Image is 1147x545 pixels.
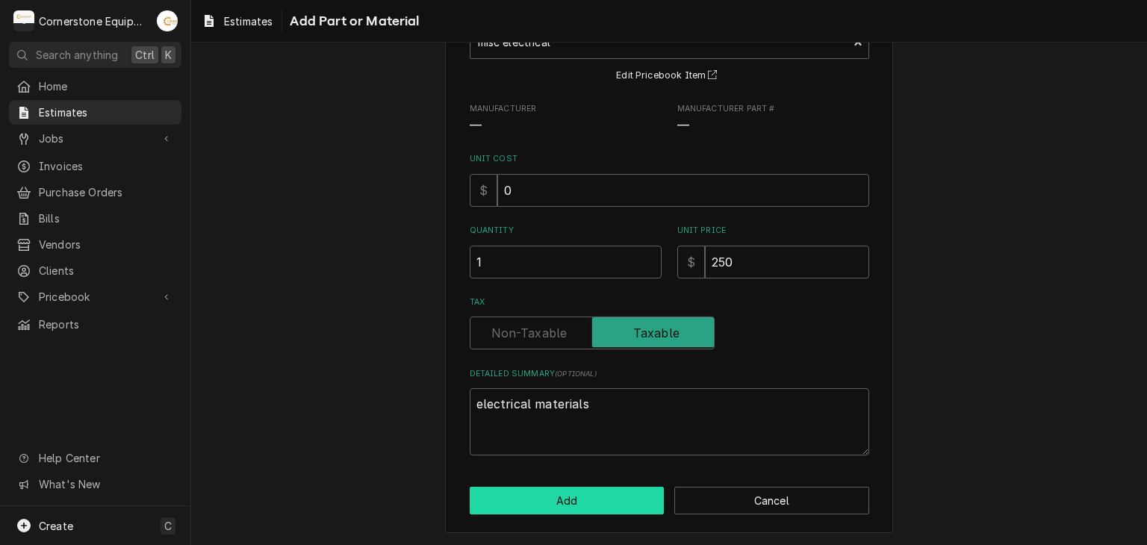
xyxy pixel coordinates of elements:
[470,103,662,135] div: Manufacturer
[135,47,155,63] span: Ctrl
[677,103,869,135] div: Manufacturer Part #
[13,10,34,31] div: C
[9,446,181,470] a: Go to Help Center
[470,487,869,514] div: Button Group Row
[9,74,181,99] a: Home
[39,105,174,120] span: Estimates
[157,10,178,31] div: AB
[470,10,869,84] div: Short Description
[470,225,662,278] div: [object Object]
[470,119,482,133] span: —
[677,225,869,278] div: [object Object]
[677,119,689,133] span: —
[39,237,174,252] span: Vendors
[39,317,174,332] span: Reports
[9,126,181,151] a: Go to Jobs
[614,66,724,85] button: Edit Pricebook Item
[9,154,181,178] a: Invoices
[470,117,662,135] span: Manufacturer
[13,10,34,31] div: Cornerstone Equipment Repair, LLC's Avatar
[39,263,174,278] span: Clients
[9,100,181,125] a: Estimates
[39,520,73,532] span: Create
[555,370,597,378] span: ( optional )
[9,206,181,231] a: Bills
[470,103,662,115] span: Manufacturer
[164,518,172,534] span: C
[39,78,174,94] span: Home
[470,368,869,380] label: Detailed Summary
[470,487,869,514] div: Button Group
[470,153,869,206] div: Unit Cost
[677,103,869,115] span: Manufacturer Part #
[157,10,178,31] div: Andrew Buigues's Avatar
[165,47,172,63] span: K
[470,153,869,165] label: Unit Cost
[470,225,662,237] label: Quantity
[470,368,869,455] div: Detailed Summary
[224,13,273,29] span: Estimates
[9,312,181,337] a: Reports
[470,388,869,455] textarea: electrical materials
[39,184,174,200] span: Purchase Orders
[674,487,869,514] button: Cancel
[39,131,152,146] span: Jobs
[677,225,869,237] label: Unit Price
[39,13,149,29] div: Cornerstone Equipment Repair, LLC
[9,232,181,257] a: Vendors
[285,11,419,31] span: Add Part or Material
[9,258,181,283] a: Clients
[39,450,172,466] span: Help Center
[470,296,869,349] div: Tax
[677,246,705,278] div: $
[470,174,497,207] div: $
[196,9,279,34] a: Estimates
[39,289,152,305] span: Pricebook
[39,211,174,226] span: Bills
[36,47,118,63] span: Search anything
[9,284,181,309] a: Go to Pricebook
[470,296,869,308] label: Tax
[39,476,172,492] span: What's New
[677,117,869,135] span: Manufacturer Part #
[9,472,181,496] a: Go to What's New
[9,180,181,205] a: Purchase Orders
[470,487,665,514] button: Add
[39,158,174,174] span: Invoices
[9,42,181,68] button: Search anythingCtrlK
